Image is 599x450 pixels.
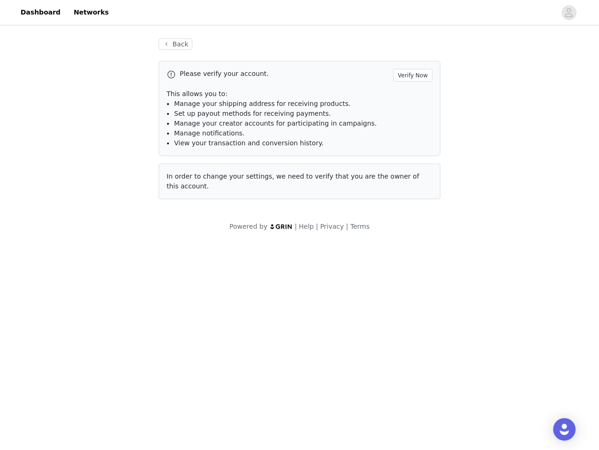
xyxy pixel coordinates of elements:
[564,5,573,20] div: avatar
[270,224,293,230] img: logo
[159,38,192,50] button: Back
[167,89,432,99] p: This allows you to:
[174,110,331,117] span: Set up payout methods for receiving payments.
[174,100,351,107] span: Manage your shipping address for receiving products.
[174,129,245,137] span: Manage notifications.
[167,172,419,190] span: In order to change your settings, we need to verify that you are the owner of this account.
[229,223,267,230] span: Powered by
[180,69,389,79] p: Please verify your account.
[316,223,318,230] span: |
[68,2,114,23] a: Networks
[553,418,576,441] div: Open Intercom Messenger
[299,223,314,230] a: Help
[350,223,369,230] a: Terms
[295,223,297,230] span: |
[393,69,432,82] button: Verify Now
[15,2,66,23] a: Dashboard
[174,120,377,127] span: Manage your creator accounts for participating in campaigns.
[320,223,344,230] a: Privacy
[346,223,348,230] span: |
[174,139,323,147] span: View your transaction and conversion history.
